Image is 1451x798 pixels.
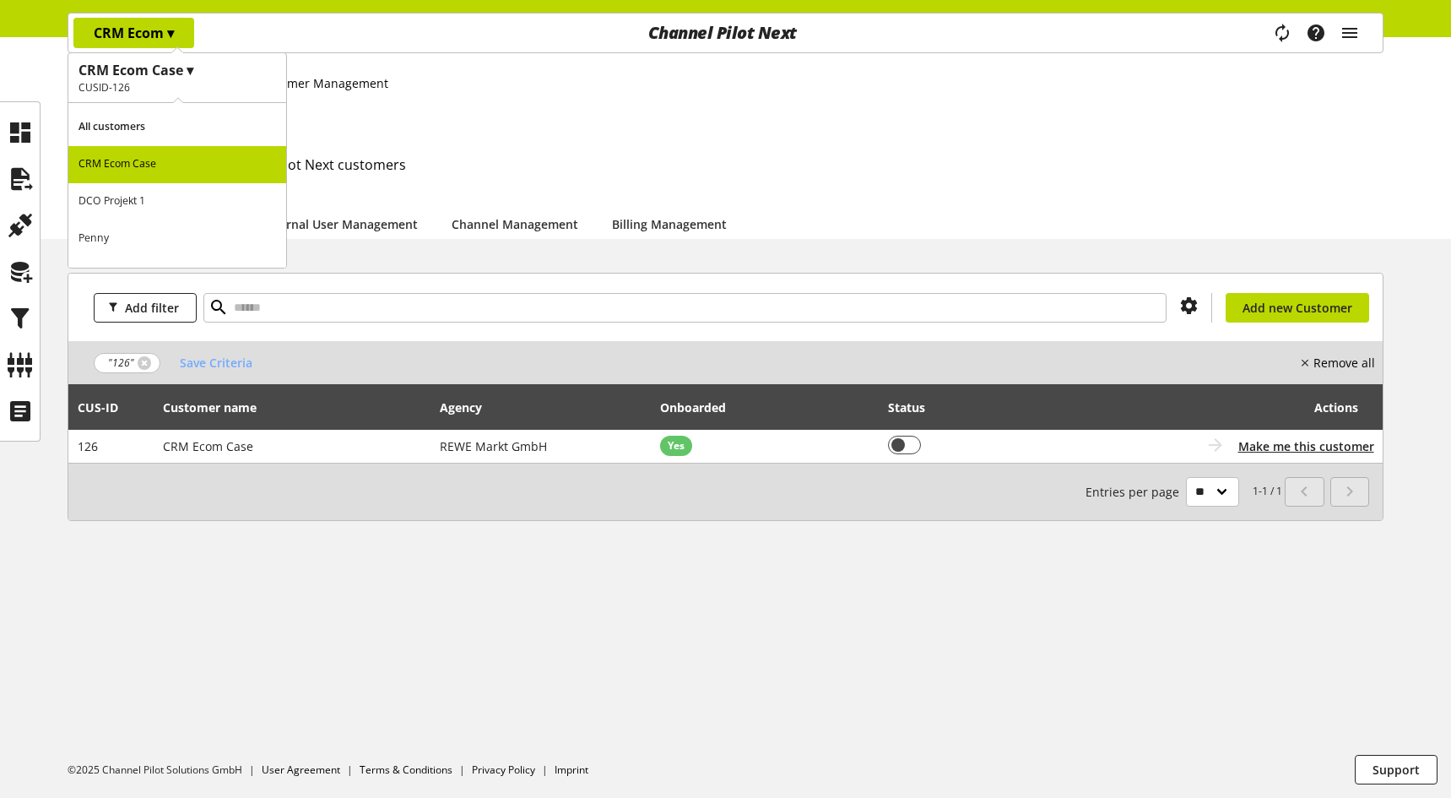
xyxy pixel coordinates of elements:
[163,399,273,416] div: Customer name
[1243,299,1352,317] span: Add new Customer
[94,293,197,323] button: Add filter
[452,215,578,233] a: Channel Management
[68,258,286,295] p: Toom Baumarkt GmbH
[79,80,276,95] h2: CUSID-126
[440,399,499,416] div: Agency
[94,23,174,43] p: CRM Ecom
[1086,483,1186,501] span: Entries per page
[1372,761,1420,779] span: Support
[360,763,452,777] a: Terms & Conditions
[1355,755,1437,784] button: Support
[167,348,265,377] button: Save Criteria
[263,215,418,233] a: Internal User Management
[472,763,535,777] a: Privacy Policy
[68,146,286,183] p: CRM Ecom Case
[888,399,942,416] div: Status
[68,220,286,258] p: Penny
[180,354,252,372] span: Save Criteria
[163,438,253,454] span: CRM Ecom Case
[94,155,1383,175] h2: This is the list of all Channel Pilot Next customers
[78,399,135,416] div: CUS-⁠ID
[1313,354,1375,372] nobr: Remove all
[1086,477,1282,507] small: 1-1 / 1
[167,24,174,42] span: ▾
[668,438,685,453] span: Yes
[1238,437,1374,455] button: Make me this customer
[79,60,276,80] h1: CRM Ecom Case ▾
[78,438,98,454] span: 126
[1066,390,1358,424] div: Actions
[68,13,1383,53] nav: main navigation
[612,215,727,233] a: Billing Management
[68,183,286,220] p: DCO Projekt 1
[68,763,262,778] li: ©2025 Channel Pilot Solutions GmbH
[68,109,286,146] p: All customers
[125,299,179,317] span: Add filter
[555,763,588,777] a: Imprint
[660,399,743,416] div: Onboarded
[108,356,134,371] span: "126"
[262,763,340,777] a: User Agreement
[1226,293,1369,323] a: Add new Customer
[440,438,547,454] span: REWE Markt GmbH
